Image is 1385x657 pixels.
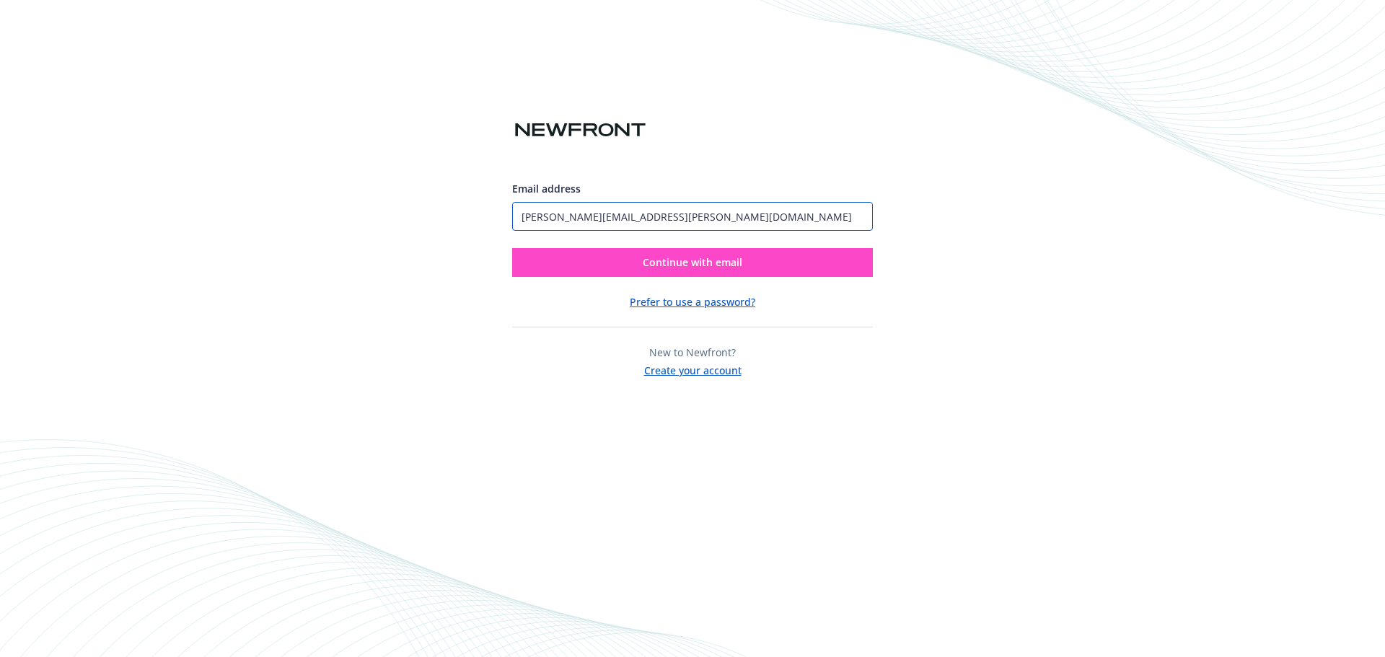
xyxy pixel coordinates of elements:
span: Continue with email [643,255,742,269]
span: Email address [512,182,581,195]
input: Enter your email [512,202,873,231]
button: Continue with email [512,248,873,277]
button: Prefer to use a password? [630,294,755,309]
button: Create your account [644,360,742,378]
span: New to Newfront? [649,345,736,359]
img: Newfront logo [512,118,648,143]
